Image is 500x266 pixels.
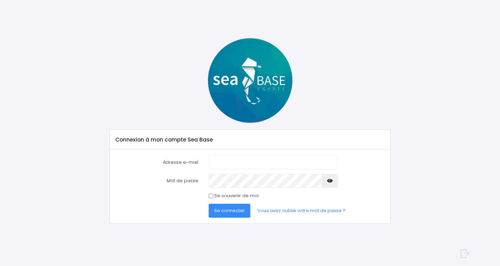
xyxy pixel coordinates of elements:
div: Connexion à mon compte Sea Base [110,130,390,150]
label: Mot de passe [110,174,203,188]
label: Se souvenir de moi [214,192,259,199]
button: Se connecter [209,204,250,218]
label: Adresse e-mail [110,155,203,169]
a: Vous avez oublié votre mot de passe ? [252,204,351,218]
span: Se connecter [214,207,245,214]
